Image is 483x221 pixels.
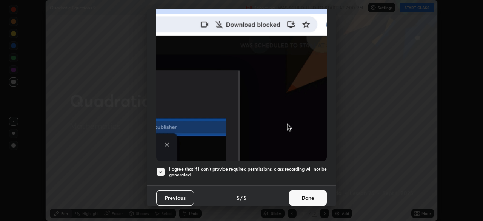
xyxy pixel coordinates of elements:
[289,190,327,206] button: Done
[156,190,194,206] button: Previous
[169,166,327,178] h5: I agree that if I don't provide required permissions, class recording will not be generated
[237,194,240,202] h4: 5
[240,194,243,202] h4: /
[243,194,246,202] h4: 5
